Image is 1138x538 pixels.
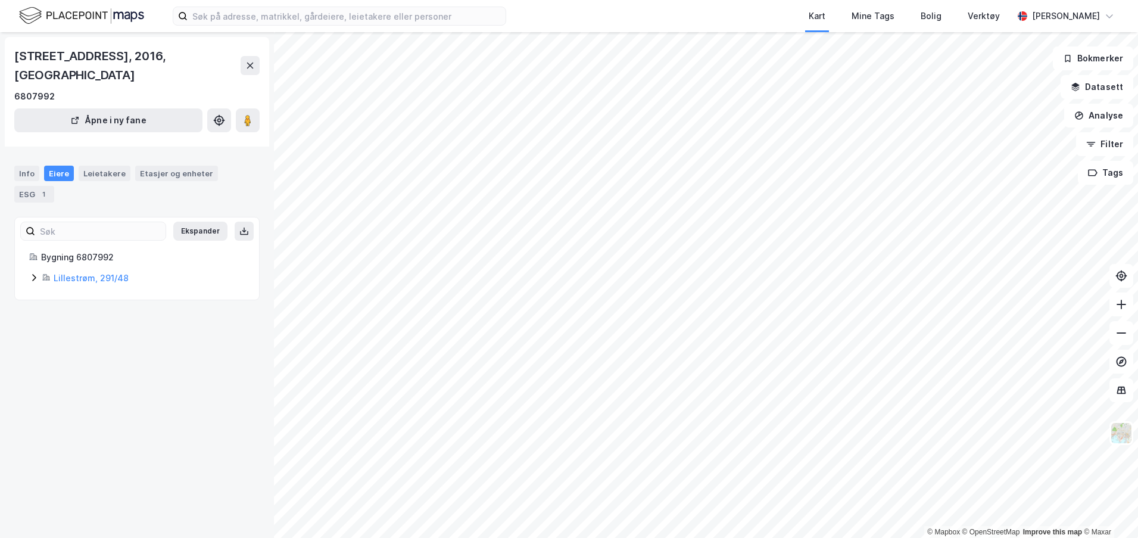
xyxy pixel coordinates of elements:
button: Bokmerker [1053,46,1133,70]
div: Info [14,166,39,181]
img: Z [1110,422,1133,444]
div: Leietakere [79,166,130,181]
img: logo.f888ab2527a4732fd821a326f86c7f29.svg [19,5,144,26]
iframe: Chat Widget [1078,481,1138,538]
button: Filter [1076,132,1133,156]
button: Datasett [1061,75,1133,99]
div: 6807992 [14,89,55,104]
div: Mine Tags [852,9,894,23]
a: OpenStreetMap [962,528,1020,536]
a: Improve this map [1023,528,1082,536]
input: Søk på adresse, matrikkel, gårdeiere, leietakere eller personer [188,7,506,25]
div: ESG [14,186,54,203]
div: Verktøy [968,9,1000,23]
a: Mapbox [927,528,960,536]
div: Etasjer og enheter [140,168,213,179]
div: 1 [38,188,49,200]
a: Lillestrøm, 291/48 [54,273,129,283]
div: [PERSON_NAME] [1032,9,1100,23]
button: Analyse [1064,104,1133,127]
div: [STREET_ADDRESS], 2016, [GEOGRAPHIC_DATA] [14,46,241,85]
div: Bolig [921,9,941,23]
button: Ekspander [173,222,227,241]
div: Kontrollprogram for chat [1078,481,1138,538]
button: Åpne i ny fane [14,108,202,132]
input: Søk [35,222,166,240]
div: Bygning 6807992 [41,250,245,265]
div: Eiere [44,166,74,181]
button: Tags [1078,161,1133,185]
div: Kart [809,9,825,23]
